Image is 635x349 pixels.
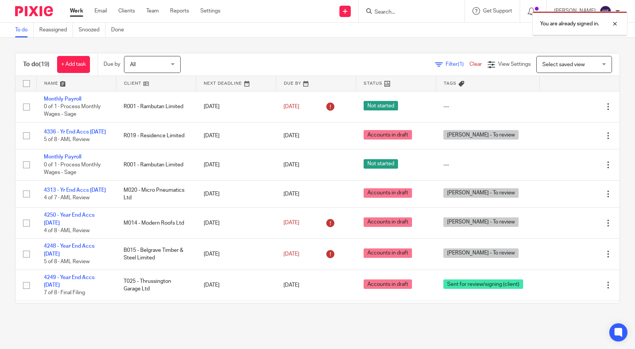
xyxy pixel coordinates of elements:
[39,23,73,37] a: Reassigned
[44,137,90,142] span: 5 of 8 · AML Review
[116,270,196,301] td: T025 - Thrussington Garage Ltd
[283,162,299,168] span: [DATE]
[283,104,299,109] span: [DATE]
[116,122,196,149] td: R019 - Residence Limited
[116,91,196,122] td: R001 - Rambutan Limited
[446,62,469,67] span: Filter
[196,149,276,180] td: [DATE]
[458,62,464,67] span: (1)
[196,122,276,149] td: [DATE]
[44,129,106,135] a: 4336 - Yr End Accs [DATE]
[364,130,412,140] span: Accounts in draft
[443,103,532,110] div: ---
[364,159,398,169] span: Not started
[79,23,105,37] a: Snoozed
[44,275,94,288] a: 4249 - Year End Accs [DATE]
[94,7,107,15] a: Email
[283,220,299,226] span: [DATE]
[443,279,523,289] span: Sent for review/signing (client)
[200,7,220,15] a: Settings
[196,270,276,301] td: [DATE]
[443,217,519,227] span: [PERSON_NAME] - To review
[44,213,94,225] a: 4250 - Year End Accs [DATE]
[44,154,81,160] a: Monthly Payroll
[118,7,135,15] a: Clients
[15,23,34,37] a: To do
[364,279,412,289] span: Accounts in draft
[540,20,599,28] p: You are already signed in.
[443,130,519,140] span: [PERSON_NAME] - To review
[364,248,412,258] span: Accounts in draft
[364,101,398,110] span: Not started
[44,290,85,296] span: 7 of 8 · Final Filing
[196,239,276,270] td: [DATE]
[196,301,276,327] td: [DATE]
[130,62,136,67] span: All
[44,259,90,264] span: 5 of 8 · AML Review
[170,7,189,15] a: Reports
[116,149,196,180] td: R001 - Rambutan Limited
[44,228,90,233] span: 4 of 8 · AML Review
[444,81,457,85] span: Tags
[443,248,519,258] span: [PERSON_NAME] - To review
[196,91,276,122] td: [DATE]
[44,195,90,200] span: 4 of 7 · AML Review
[116,239,196,270] td: B015 - Belgrave Timber & Steel Limited
[443,161,532,169] div: ---
[116,301,196,327] td: S038 - Superior Auto Care Ltd
[196,180,276,207] td: [DATE]
[443,188,519,198] span: [PERSON_NAME] - To review
[364,217,412,227] span: Accounts in draft
[44,162,101,175] span: 0 of 1 · Process Monthly Wages - Sage
[498,62,531,67] span: View Settings
[70,7,83,15] a: Work
[542,62,585,67] span: Select saved view
[57,56,90,73] a: + Add task
[104,60,120,68] p: Due by
[23,60,50,68] h1: To do
[283,191,299,197] span: [DATE]
[111,23,130,37] a: Done
[116,180,196,207] td: M020 - Micro Pneumatics Ltd
[283,282,299,288] span: [DATE]
[44,96,81,102] a: Monthly Payroll
[146,7,159,15] a: Team
[469,62,482,67] a: Clear
[364,188,412,198] span: Accounts in draft
[196,208,276,239] td: [DATE]
[283,251,299,257] span: [DATE]
[599,5,612,17] img: svg%3E
[44,104,101,117] span: 0 of 1 · Process Monthly Wages - Sage
[44,244,94,256] a: 4248 - Year End Accs [DATE]
[39,61,50,67] span: (19)
[44,188,106,193] a: 4313 - Yr End Accs [DATE]
[283,133,299,138] span: [DATE]
[116,208,196,239] td: M014 - Modern Roofs Ltd
[15,6,53,16] img: Pixie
